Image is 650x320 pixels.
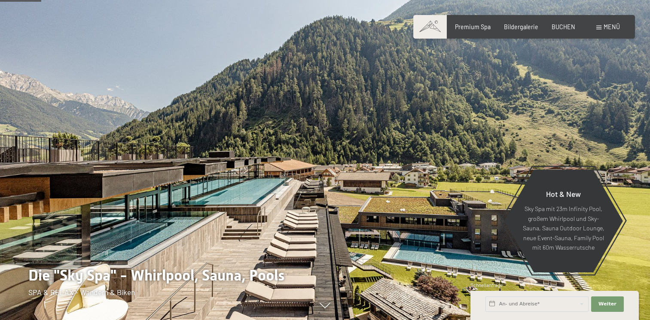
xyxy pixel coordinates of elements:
[522,204,604,253] p: Sky Spa mit 23m Infinity Pool, großem Whirlpool und Sky-Sauna, Sauna Outdoor Lounge, neue Event-S...
[552,23,575,30] a: BUCHEN
[604,23,620,30] span: Menü
[455,23,491,30] a: Premium Spa
[504,169,623,273] a: Hot & New Sky Spa mit 23m Infinity Pool, großem Whirlpool und Sky-Sauna, Sauna Outdoor Lounge, ne...
[598,301,616,308] span: Weiter
[470,282,503,288] span: Schnellanfrage
[591,296,624,312] button: Weiter
[504,23,538,30] a: Bildergalerie
[546,189,581,199] span: Hot & New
